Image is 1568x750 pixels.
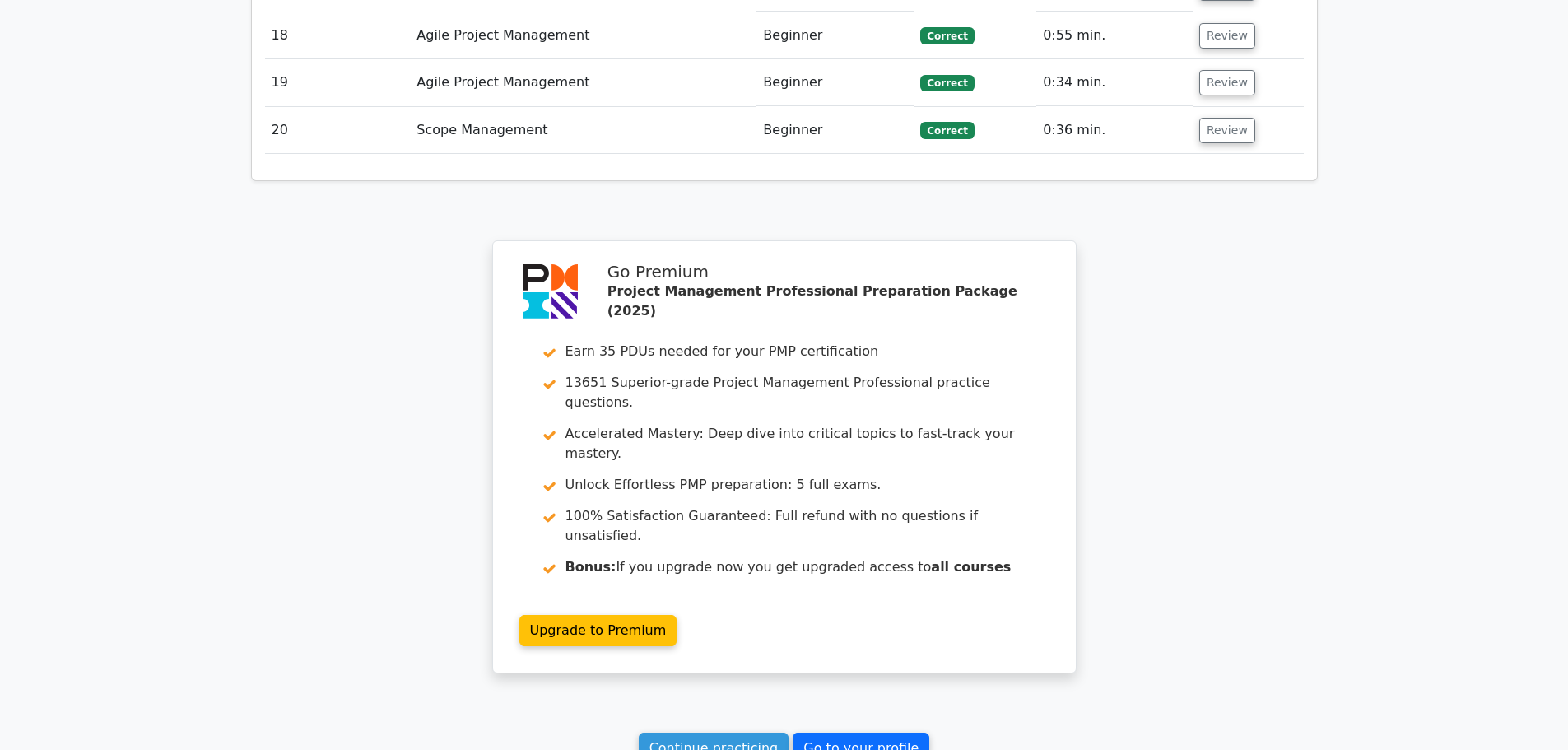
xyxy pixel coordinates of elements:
button: Review [1199,70,1255,95]
td: Beginner [756,59,914,106]
td: 20 [265,107,411,154]
button: Review [1199,23,1255,49]
td: 0:34 min. [1036,59,1193,106]
td: 0:36 min. [1036,107,1193,154]
td: Beginner [756,107,914,154]
a: Upgrade to Premium [519,615,677,646]
button: Review [1199,118,1255,143]
td: Scope Management [410,107,756,154]
td: 0:55 min. [1036,12,1193,59]
td: Beginner [756,12,914,59]
td: Agile Project Management [410,59,756,106]
span: Correct [920,75,974,91]
td: 19 [265,59,411,106]
span: Correct [920,122,974,138]
td: 18 [265,12,411,59]
span: Correct [920,27,974,44]
td: Agile Project Management [410,12,756,59]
